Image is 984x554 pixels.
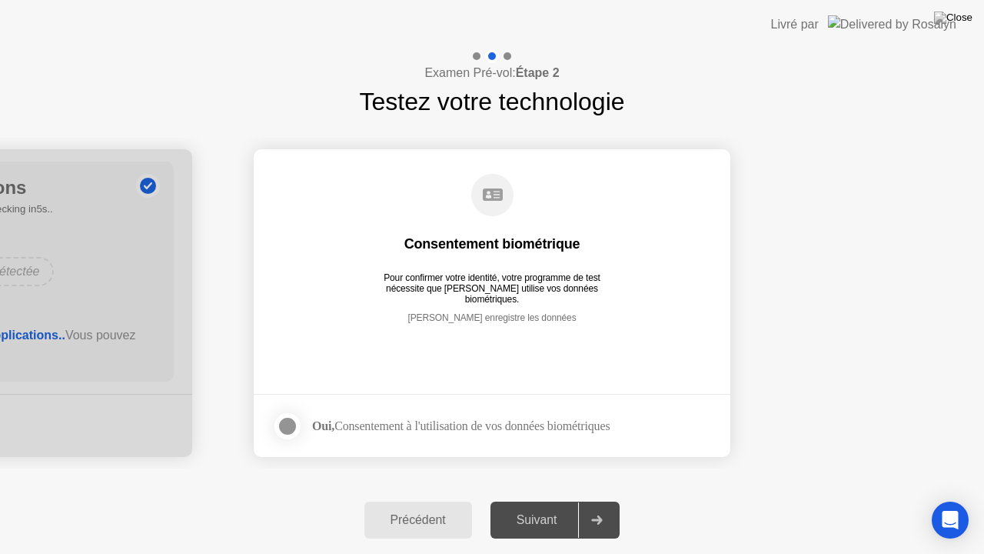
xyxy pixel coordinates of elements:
[303,312,681,347] div: [PERSON_NAME] enregistre les données
[359,83,624,120] h1: Testez votre technologie
[495,513,579,527] div: Suivant
[828,15,956,33] img: Delivered by Rosalyn
[364,502,472,539] button: Précédent
[312,419,610,433] div: Consentement à l'utilisation de vos données biométriques
[377,272,608,294] div: Pour confirmer votre identité, votre programme de test nécessite que [PERSON_NAME] utilise vos do...
[424,64,559,82] h4: Examen Pré-vol:
[934,12,972,24] img: Close
[490,502,620,539] button: Suivant
[516,66,560,79] b: Étape 2
[369,513,467,527] div: Précédent
[312,419,334,432] strong: Oui,
[932,502,969,539] div: Open Intercom Messenger
[771,15,819,34] div: Livré par
[404,235,580,253] div: Consentement biométrique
